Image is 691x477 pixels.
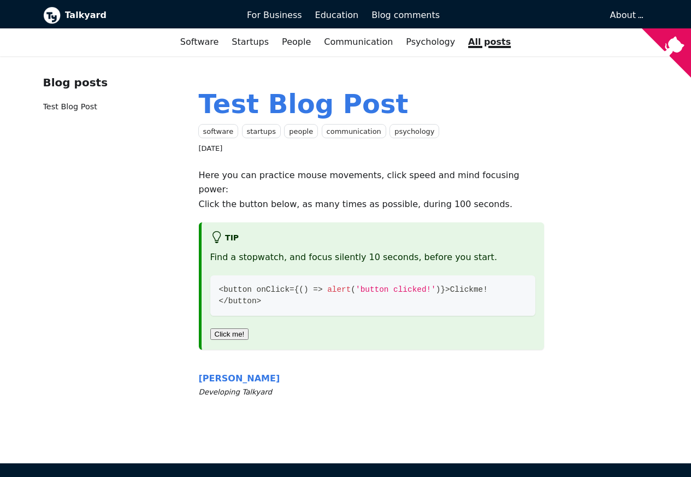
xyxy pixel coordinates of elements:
span: 'button clicked!' [356,285,436,294]
span: For Business [247,10,302,20]
a: Education [309,6,365,25]
span: ( [299,285,304,294]
b: Talkyard [65,8,232,22]
a: Blog comments [365,6,446,25]
a: startups [242,124,281,139]
a: Talkyard logoTalkyard [43,7,232,24]
img: Talkyard logo [43,7,61,24]
span: button onClick [223,285,290,294]
a: software [198,124,239,139]
span: Click [450,285,474,294]
span: > [257,297,262,305]
span: me [474,285,483,294]
a: About [610,10,642,20]
span: } [440,285,445,294]
p: Here you can practice mouse movements, click speed and mind focusing power: Click the button belo... [199,168,545,211]
a: people [284,124,318,139]
a: Software [174,33,226,51]
span: ) [304,285,309,294]
small: Developing Talkyard [199,386,545,398]
a: Psychology [399,33,462,51]
span: = [290,285,294,294]
span: > [445,285,450,294]
h5: tip [210,231,536,246]
span: / [223,297,228,305]
a: Test Blog Post [199,89,409,119]
span: Education [315,10,359,20]
nav: Blog recent posts navigation [43,74,181,122]
a: People [275,33,317,51]
span: alert [327,285,351,294]
span: ! [483,285,488,294]
span: ) [436,285,441,294]
a: All posts [462,33,517,51]
p: Find a stopwatch, and focus silently 10 seconds, before you start. [210,250,536,264]
a: Startups [225,33,275,51]
a: psychology [389,124,439,139]
span: < [219,297,224,305]
time: [DATE] [199,144,223,152]
a: For Business [240,6,309,25]
a: Test Blog Post [43,102,97,111]
a: Communication [317,33,399,51]
span: Blog comments [371,10,440,20]
button: Click me! [210,328,249,340]
a: communication [322,124,386,139]
span: [PERSON_NAME] [199,373,280,384]
span: ( [351,285,356,294]
span: { [294,285,299,294]
span: < [219,285,224,294]
span: button [228,297,257,305]
span: => [313,285,322,294]
div: Blog posts [43,74,181,92]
